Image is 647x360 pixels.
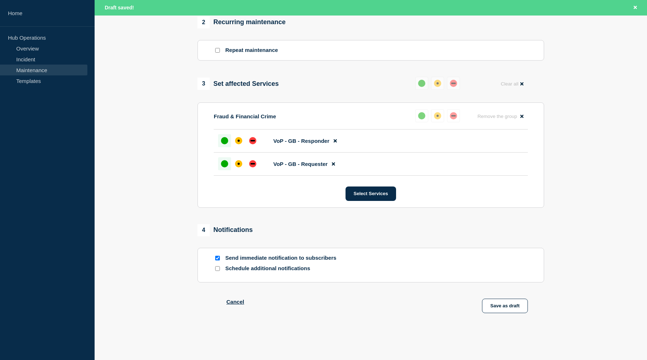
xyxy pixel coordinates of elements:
[249,137,256,144] div: down
[418,112,425,119] div: up
[415,109,428,122] button: up
[197,78,210,90] span: 3
[447,77,460,90] button: down
[415,77,428,90] button: up
[214,113,276,119] p: Fraud & Financial Crime
[225,255,341,262] p: Send immediate notification to subscribers
[221,160,228,167] div: up
[450,80,457,87] div: down
[197,16,210,28] span: 2
[197,16,286,28] div: Recurring maintenance
[215,256,220,260] input: Send immediate notification to subscribers
[477,114,517,119] span: Remove the group
[431,109,444,122] button: affected
[273,161,327,167] span: VoP - GB - Requester
[105,5,134,10] span: Draft saved!
[235,137,242,144] div: affected
[473,109,528,123] button: Remove the group
[631,4,640,12] button: Close banner
[418,80,425,87] div: up
[215,48,220,53] input: Repeat maintenance
[450,112,457,119] div: down
[434,80,441,87] div: affected
[215,266,220,271] input: Schedule additional notifications
[482,299,528,313] button: Save as draft
[431,77,444,90] button: affected
[197,224,210,236] span: 4
[434,112,441,119] div: affected
[226,299,244,305] button: Cancel
[225,47,278,54] p: Repeat maintenance
[447,109,460,122] button: down
[197,224,253,236] div: Notifications
[235,160,242,167] div: affected
[221,137,228,144] div: up
[225,265,341,272] p: Schedule additional notifications
[197,78,279,90] div: Set affected Services
[346,186,396,201] button: Select Services
[273,138,329,144] span: VoP - GB - Responder
[496,77,528,91] button: Clear all
[249,160,256,167] div: down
